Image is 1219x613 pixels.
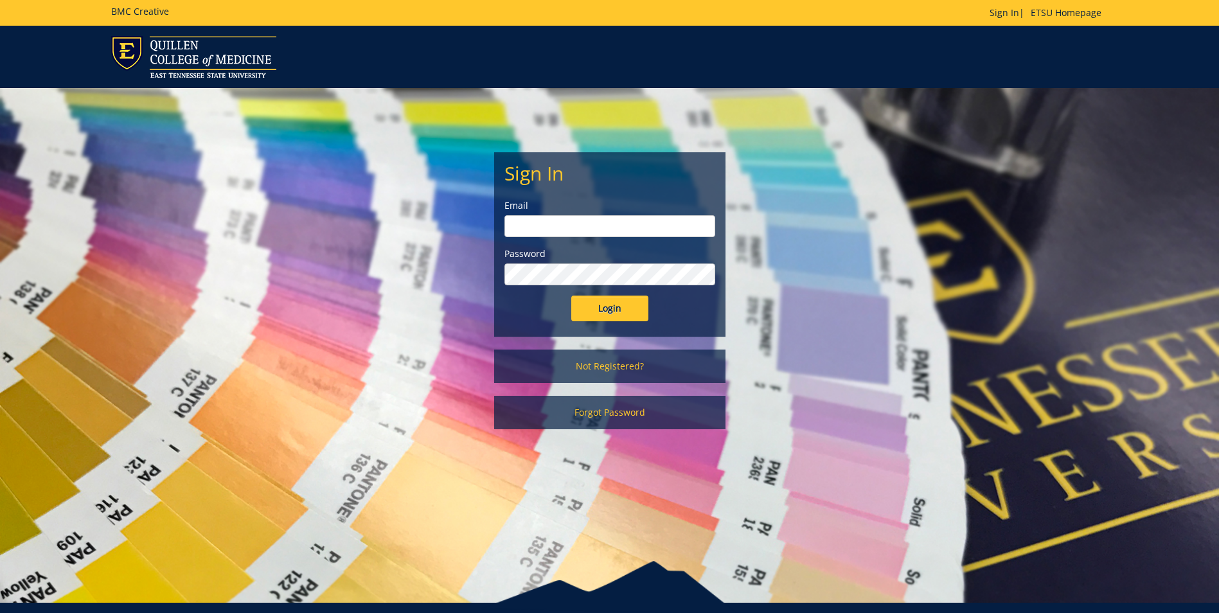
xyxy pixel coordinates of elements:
[494,396,725,429] a: Forgot Password
[1024,6,1108,19] a: ETSU Homepage
[111,6,169,16] h5: BMC Creative
[504,163,715,184] h2: Sign In
[504,247,715,260] label: Password
[990,6,1019,19] a: Sign In
[504,199,715,212] label: Email
[494,350,725,383] a: Not Registered?
[111,36,276,78] img: ETSU logo
[571,296,648,321] input: Login
[990,6,1108,19] p: |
